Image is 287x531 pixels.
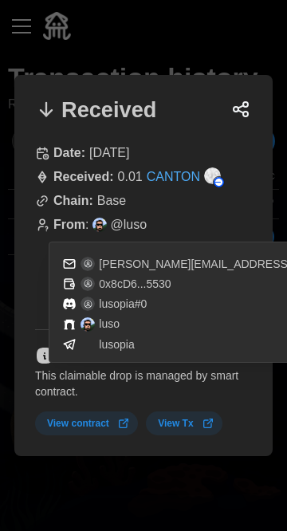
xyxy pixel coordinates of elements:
p: lusopia [99,336,134,352]
img: tRs3wxgJTvQuMzzQMycd6iWTOywCHj0nYqEi6wCf0EZ1O7pr8uUl2-IlY3zcq3R0.jpg [81,337,95,352]
h1: Received [61,96,156,124]
strong: Received : [53,170,114,183]
p: : [53,215,88,235]
strong: Chain: [53,194,93,207]
p: This claimable drop is managed by smart contract. [35,368,252,400]
img: y7gVgBh.jpg [81,317,95,332]
a: CANTON [147,167,200,187]
span: View contract [47,412,109,435]
a: View contract [35,411,138,435]
strong: Date: [53,146,85,159]
img: y7gVgBh.jpg [92,218,107,232]
p: luso [99,316,120,332]
p: 0x8cD6...5530 [99,276,171,292]
p: [DATE] [89,144,129,163]
a: View Tx [146,411,222,435]
p: 0.01 [118,167,143,187]
p: @ luso [110,215,147,235]
img: CANTON (on Base) [204,167,221,184]
strong: From [53,218,85,231]
p: lusopia#0 [99,296,147,312]
span: View Tx [158,412,193,435]
p: Base [97,191,126,211]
